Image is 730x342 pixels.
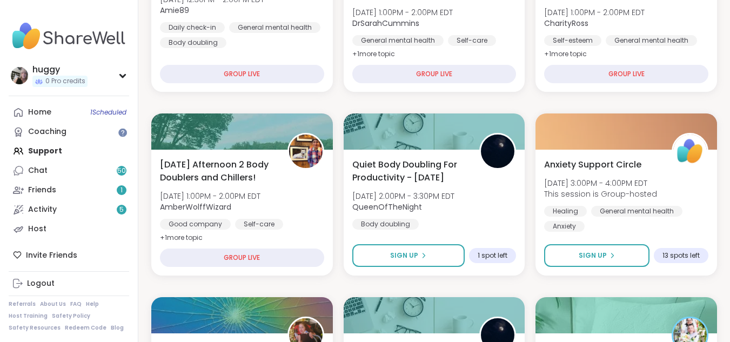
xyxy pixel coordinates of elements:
[235,219,283,230] div: Self-care
[544,35,601,46] div: Self-esteem
[352,35,444,46] div: General mental health
[9,300,36,308] a: Referrals
[544,206,587,217] div: Healing
[118,128,127,137] iframe: Spotlight
[9,324,61,332] a: Safety Resources
[120,186,123,195] span: 1
[544,158,641,171] span: Anxiety Support Circle
[28,204,57,215] div: Activity
[160,249,324,267] div: GROUP LIVE
[65,324,106,332] a: Redeem Code
[117,166,126,176] span: 50
[352,191,454,202] span: [DATE] 2:00PM - 3:30PM EDT
[352,244,465,267] button: Sign Up
[9,17,129,55] img: ShareWell Nav Logo
[352,65,517,83] div: GROUP LIVE
[111,324,124,332] a: Blog
[579,251,607,260] span: Sign Up
[52,312,90,320] a: Safety Policy
[352,202,422,212] b: QueenOfTheNight
[28,185,56,196] div: Friends
[9,219,129,239] a: Host
[478,251,507,260] span: 1 spot left
[9,312,48,320] a: Host Training
[591,206,682,217] div: General mental health
[448,35,496,46] div: Self-care
[27,278,55,289] div: Logout
[9,274,129,293] a: Logout
[160,5,189,16] b: Amie89
[160,219,231,230] div: Good company
[544,7,645,18] span: [DATE] 1:00PM - 2:00PM EDT
[544,221,585,232] div: Anxiety
[9,103,129,122] a: Home1Scheduled
[160,65,324,83] div: GROUP LIVE
[160,202,231,212] b: AmberWolffWizard
[289,135,323,168] img: AmberWolffWizard
[662,251,700,260] span: 13 spots left
[119,205,124,214] span: 5
[606,35,697,46] div: General mental health
[481,135,514,168] img: QueenOfTheNight
[229,22,320,33] div: General mental health
[544,189,657,199] span: This session is Group-hosted
[28,165,48,176] div: Chat
[544,18,588,29] b: CharityRoss
[160,22,225,33] div: Daily check-in
[70,300,82,308] a: FAQ
[352,158,468,184] span: Quiet Body Doubling For Productivity - [DATE]
[544,65,708,83] div: GROUP LIVE
[28,224,46,234] div: Host
[40,300,66,308] a: About Us
[9,122,129,142] a: Coaching
[544,178,657,189] span: [DATE] 3:00PM - 4:00PM EDT
[11,67,28,84] img: huggy
[86,300,99,308] a: Help
[544,244,649,267] button: Sign Up
[90,108,126,117] span: 1 Scheduled
[352,219,419,230] div: Body doubling
[9,200,129,219] a: Activity5
[352,7,453,18] span: [DATE] 1:00PM - 2:00PM EDT
[28,107,51,118] div: Home
[160,37,226,48] div: Body doubling
[9,180,129,200] a: Friends1
[28,126,66,137] div: Coaching
[352,18,419,29] b: DrSarahCummins
[32,64,88,76] div: huggy
[9,161,129,180] a: Chat50
[9,245,129,265] div: Invite Friends
[160,158,276,184] span: [DATE] Afternoon 2 Body Doublers and Chillers!
[45,77,85,86] span: 0 Pro credits
[390,251,418,260] span: Sign Up
[160,191,260,202] span: [DATE] 1:00PM - 2:00PM EDT
[673,135,707,168] img: ShareWell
